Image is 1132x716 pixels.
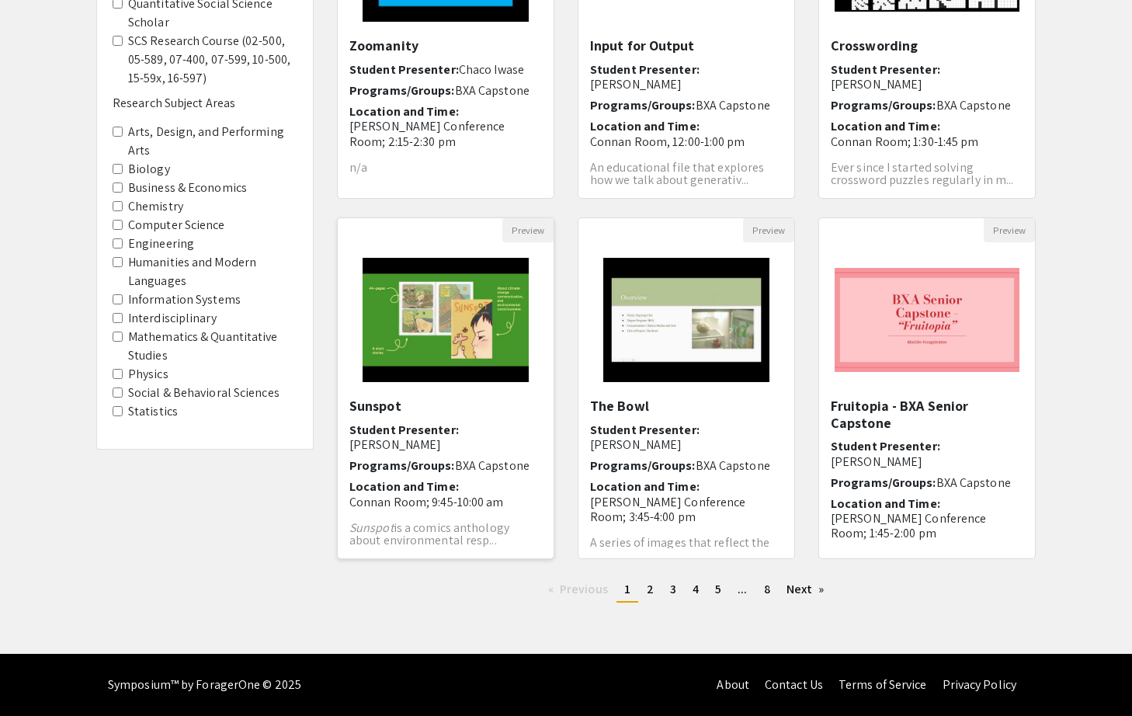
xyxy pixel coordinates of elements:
[337,217,554,559] div: Open Presentation <p>Sunspot</p>
[831,495,940,512] span: Location and Time:
[839,676,927,693] a: Terms of Service
[590,37,783,54] h5: Input for Output
[590,159,764,188] span: An educational file that explores how we talk about generativ...
[936,97,1011,113] span: BXA Capstone
[693,581,699,597] span: 4
[349,478,459,495] span: Location and Time:
[696,97,770,113] span: BXA Capstone
[347,242,543,398] img: <p>Sunspot</p>
[831,159,1014,188] span: Ever since I started solving crossword puzzles regularly in m...
[831,134,1023,149] p: Connan Room; 1:30-1:45 pm
[943,676,1016,693] a: Privacy Policy
[717,676,749,693] a: About
[936,474,1011,491] span: BXA Capstone
[560,581,608,597] span: Previous
[590,97,696,113] span: Programs/Groups:
[128,216,225,235] label: Computer Science
[349,457,455,474] span: Programs/Groups:
[455,82,530,99] span: BXA Capstone
[349,520,509,548] span: is a comics anthology about environmental resp...
[590,76,682,92] span: [PERSON_NAME]
[590,436,682,453] span: [PERSON_NAME]
[670,581,676,597] span: 3
[743,218,794,242] button: Preview
[578,217,795,559] div: Open Presentation <p>The Bowl</p>
[588,242,784,398] img: <p>The Bowl</p>
[459,61,524,78] span: Chaco Iwase
[128,160,170,179] label: Biology
[764,581,770,597] span: 8
[819,252,1035,388] img: <p>Fruitopia - BXA Senior Capstone</p>
[128,384,280,402] label: Social & Behavioral Sciences
[128,235,194,253] label: Engineering
[502,218,554,242] button: Preview
[128,365,168,384] label: Physics
[590,118,700,134] span: Location and Time:
[831,97,936,113] span: Programs/Groups:
[128,123,297,160] label: Arts, Design, and Performing Arts
[831,62,1023,92] h6: Student Presenter:
[128,309,217,328] label: Interdisciplinary
[349,422,542,452] h6: Student Presenter:
[128,253,297,290] label: Humanities and Modern Languages
[349,495,542,509] p: Connan Room; 9:45-10:00 am
[349,62,542,77] h6: Student Presenter:
[831,118,940,134] span: Location and Time:
[984,218,1035,242] button: Preview
[349,398,542,415] h5: Sunspot
[590,134,783,149] p: Connan Room, 12:00-1:00 pm
[349,162,542,174] p: n/a
[349,520,394,536] em: Sunspot
[715,581,721,597] span: 5
[624,581,630,597] span: 1
[349,37,542,54] h5: Zoomanity
[590,478,700,495] span: Location and Time:
[108,654,301,716] div: Symposium™ by ForagerOne © 2025
[455,457,530,474] span: BXA Capstone
[128,32,297,88] label: SCS Research Course (02-500, 05-589, 07-400, 07-599, 10-500, 15-59x, 16-597)
[696,457,770,474] span: BXA Capstone
[818,217,1036,559] div: Open Presentation <p>Fruitopia - BXA Senior Capstone</p>
[113,96,297,110] h6: Research Subject Areas
[128,197,183,216] label: Chemistry
[765,676,823,693] a: Contact Us
[831,37,1023,54] h5: Crosswording
[128,179,247,197] label: Business & Economics
[128,402,178,421] label: Statistics
[831,398,1023,431] h5: Fruitopia - BXA Senior Capstone
[831,511,1023,540] p: [PERSON_NAME] Conference Room; 1:45-2:00 pm
[590,457,696,474] span: Programs/Groups:
[349,119,542,148] p: [PERSON_NAME] Conference Room; 2:15-2:30 pm
[349,436,441,453] span: [PERSON_NAME]
[590,398,783,415] h5: The Bowl
[337,578,1036,603] ul: Pagination
[349,103,459,120] span: Location and Time:
[590,62,783,92] h6: Student Presenter:
[590,422,783,452] h6: Student Presenter:
[831,439,1023,468] h6: Student Presenter:
[590,537,783,574] p: A series of images that reflect the dining rituals of people and explore the power dynamics they ...
[831,76,922,92] span: [PERSON_NAME]
[831,454,922,470] span: [PERSON_NAME]
[12,646,66,704] iframe: Chat
[128,328,297,365] label: Mathematics & Quantitative Studies
[590,495,783,524] p: [PERSON_NAME] Conference Room; 3:45-4:00 pm
[831,474,936,491] span: Programs/Groups:
[128,290,241,309] label: Information Systems
[647,581,654,597] span: 2
[738,581,747,597] span: ...
[349,82,455,99] span: Programs/Groups:
[779,578,832,601] a: Next page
